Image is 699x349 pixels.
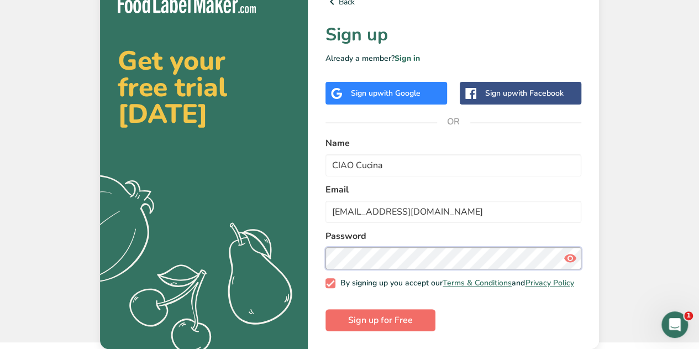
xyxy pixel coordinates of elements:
[684,311,693,320] span: 1
[335,278,574,288] span: By signing up you accept our and
[325,201,581,223] input: email@example.com
[661,311,688,338] iframe: Intercom live chat
[325,22,581,48] h1: Sign up
[118,48,290,127] h2: Get your free trial [DATE]
[325,137,581,150] label: Name
[512,88,564,98] span: with Facebook
[325,154,581,176] input: John Doe
[325,53,581,64] p: Already a member?
[348,314,413,327] span: Sign up for Free
[325,309,435,331] button: Sign up for Free
[485,87,564,99] div: Sign up
[351,87,421,99] div: Sign up
[325,230,581,243] label: Password
[525,278,574,288] a: Privacy Policy
[443,278,512,288] a: Terms & Conditions
[325,183,581,196] label: Email
[437,105,470,138] span: OR
[395,53,420,64] a: Sign in
[377,88,421,98] span: with Google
